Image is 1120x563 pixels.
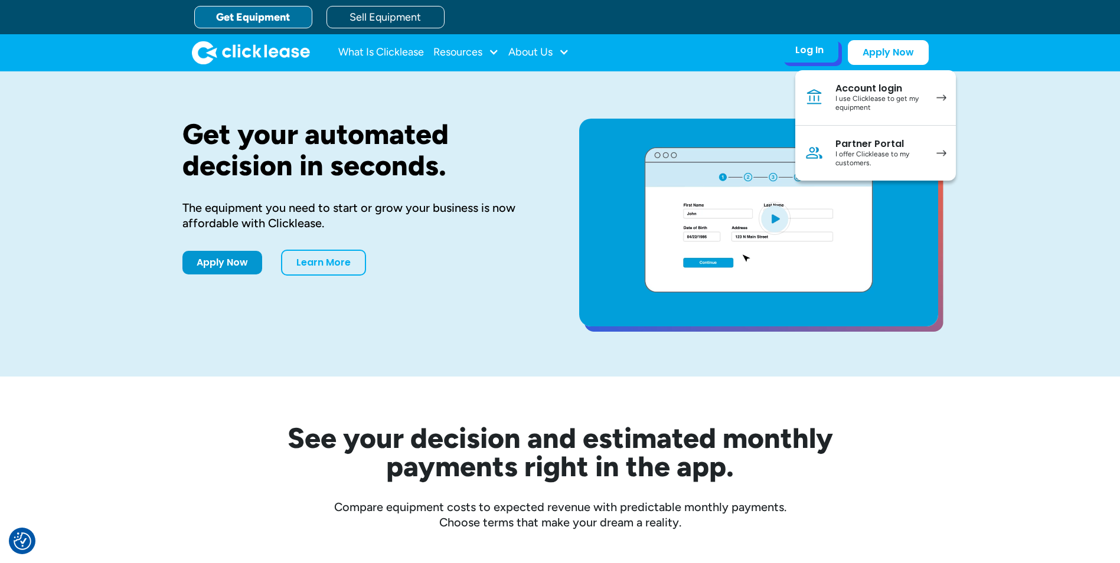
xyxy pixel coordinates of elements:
div: Log In [795,44,824,56]
img: arrow [936,150,946,156]
a: Apply Now [848,40,929,65]
nav: Log In [795,70,956,181]
a: open lightbox [579,119,938,326]
button: Consent Preferences [14,532,31,550]
img: arrow [936,94,946,101]
a: home [192,41,310,64]
div: About Us [508,41,569,64]
h1: Get your automated decision in seconds. [182,119,541,181]
a: What Is Clicklease [338,41,424,64]
img: Revisit consent button [14,532,31,550]
a: Get Equipment [194,6,312,28]
a: Learn More [281,250,366,276]
img: Clicklease logo [192,41,310,64]
a: Sell Equipment [326,6,445,28]
a: Account loginI use Clicklease to get my equipment [795,70,956,126]
div: I use Clicklease to get my equipment [835,94,925,113]
div: Compare equipment costs to expected revenue with predictable monthly payments. Choose terms that ... [182,499,938,530]
img: Person icon [805,143,824,162]
a: Apply Now [182,251,262,274]
div: The equipment you need to start or grow your business is now affordable with Clicklease. [182,200,541,231]
div: Account login [835,83,925,94]
img: Bank icon [805,88,824,107]
a: Partner PortalI offer Clicklease to my customers. [795,126,956,181]
img: Blue play button logo on a light blue circular background [759,202,791,235]
div: Resources [433,41,499,64]
h2: See your decision and estimated monthly payments right in the app. [230,424,891,480]
div: I offer Clicklease to my customers. [835,150,925,168]
div: Partner Portal [835,138,925,150]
